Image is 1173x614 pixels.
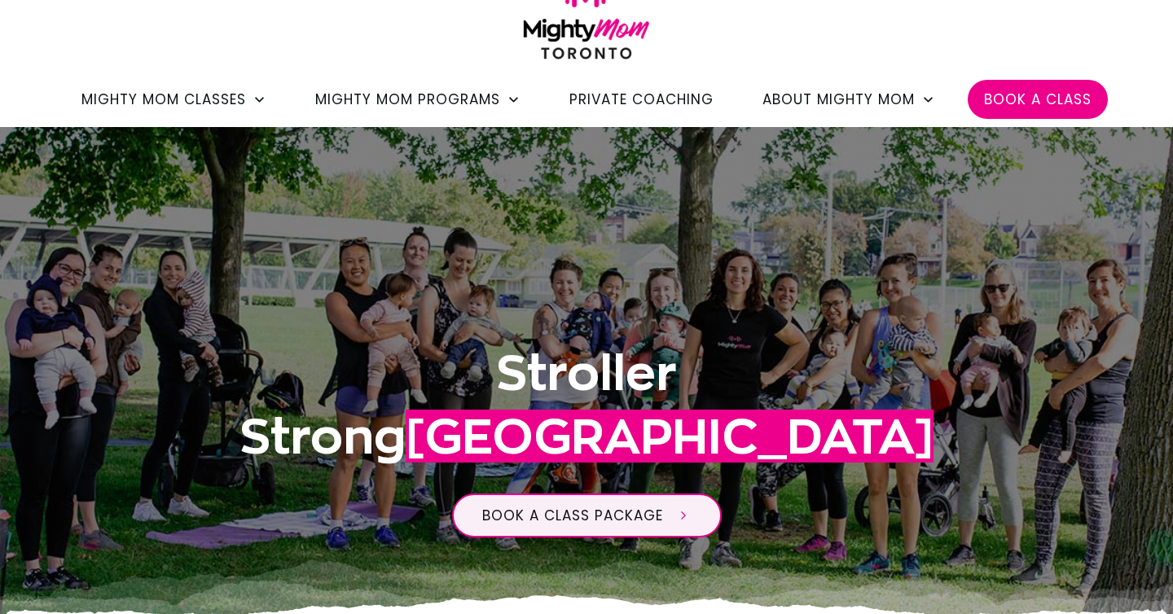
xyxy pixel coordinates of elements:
[762,86,915,113] span: About Mighty Mom
[482,506,663,525] span: Book a class package
[762,86,935,113] a: About Mighty Mom
[569,86,714,113] a: Private Coaching
[315,86,521,113] a: Mighty Mom Programs
[81,86,246,113] span: Mighty Mom Classes
[147,341,1026,468] h1: Stroller Strong
[984,86,1092,113] a: Book a Class
[406,410,934,463] span: [GEOGRAPHIC_DATA]
[315,86,500,113] span: Mighty Mom Programs
[452,493,722,537] a: Book a class package
[81,86,266,113] a: Mighty Mom Classes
